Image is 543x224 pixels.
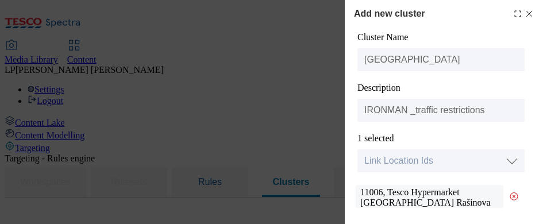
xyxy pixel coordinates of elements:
[357,99,525,122] input: Description
[354,7,425,21] h4: Add new cluster
[357,32,408,42] label: Cluster Name
[357,133,525,144] div: 1 selected
[356,185,503,221] div: 11006, Tesco Hypermarket [GEOGRAPHIC_DATA] Rašinova třída
[357,83,400,92] label: Description
[357,48,525,71] input: Cluster Name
